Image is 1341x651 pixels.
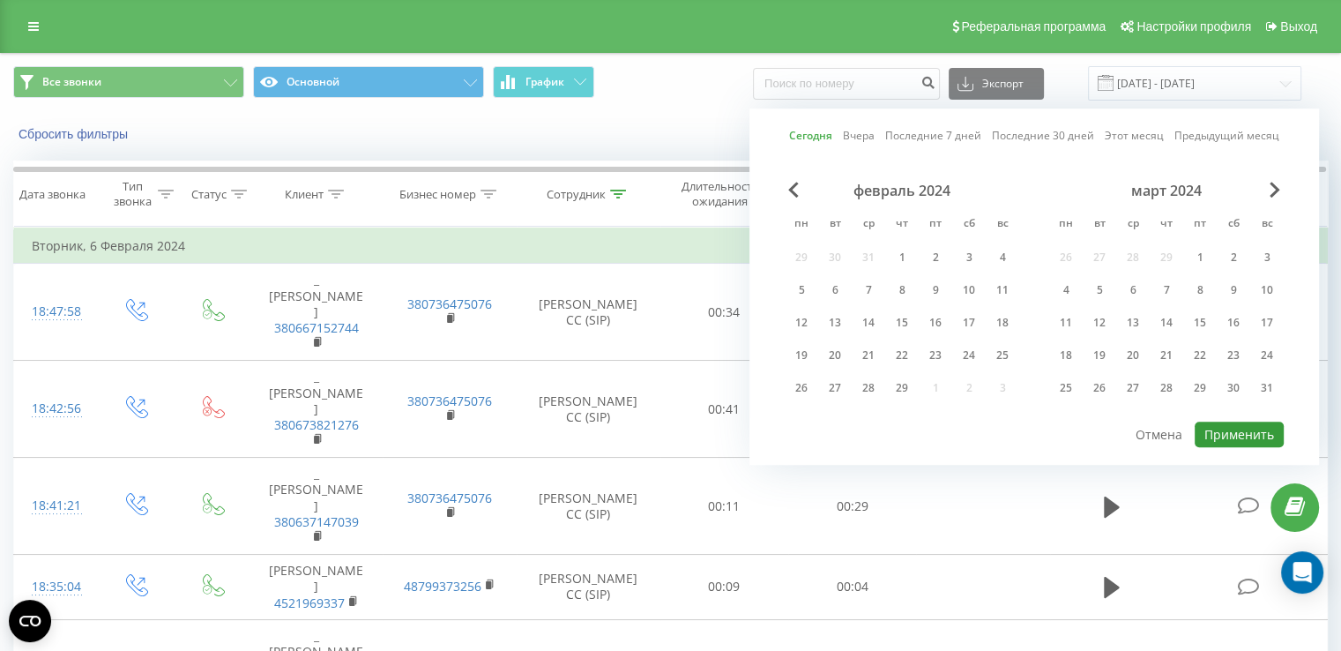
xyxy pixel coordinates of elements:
div: чт 29 февр. 2024 г. [885,375,919,401]
div: Статус [191,187,227,202]
div: вт 13 февр. 2024 г. [818,310,852,336]
div: вт 12 мар. 2024 г. [1083,310,1116,336]
div: вс 18 февр. 2024 г. [986,310,1019,336]
div: 12 [1088,311,1111,334]
div: 21 [857,344,880,367]
div: 12 [790,311,813,334]
button: Сбросить фильтры [13,126,137,142]
div: сб 10 февр. 2024 г. [952,277,986,303]
div: 11 [1054,311,1077,334]
div: 7 [857,279,880,302]
span: График [525,76,564,88]
div: 14 [857,311,880,334]
button: Open CMP widget [9,600,51,642]
div: сб 9 мар. 2024 г. [1217,277,1250,303]
div: ср 27 мар. 2024 г. [1116,375,1150,401]
div: 2 [1222,246,1245,269]
div: ср 7 февр. 2024 г. [852,277,885,303]
td: [PERSON_NAME] CC (SIP) [517,458,660,555]
div: пт 23 февр. 2024 г. [919,342,952,369]
div: 13 [1121,311,1144,334]
div: вт 26 мар. 2024 г. [1083,375,1116,401]
abbr: пятница [1187,212,1213,238]
div: 14 [1155,311,1178,334]
div: 11 [991,279,1014,302]
div: 23 [1222,344,1245,367]
div: сб 2 мар. 2024 г. [1217,244,1250,271]
abbr: воскресенье [989,212,1016,238]
td: 00:34 [660,264,788,361]
td: _ [PERSON_NAME] [250,458,383,555]
div: ср 13 мар. 2024 г. [1116,310,1150,336]
div: 27 [823,377,846,400]
div: 15 [890,311,913,334]
div: Тип звонка [111,179,153,209]
div: пт 29 мар. 2024 г. [1183,375,1217,401]
div: февраль 2024 [785,182,1019,199]
div: пт 2 февр. 2024 г. [919,244,952,271]
div: сб 16 мар. 2024 г. [1217,310,1250,336]
div: пт 16 февр. 2024 г. [919,310,952,336]
div: ср 28 февр. 2024 г. [852,375,885,401]
abbr: среда [855,212,882,238]
div: сб 3 февр. 2024 г. [952,244,986,271]
div: 16 [1222,311,1245,334]
div: пн 26 февр. 2024 г. [785,375,818,401]
a: 380736475076 [407,393,492,409]
div: 21 [1155,344,1178,367]
span: Previous Month [788,182,799,198]
div: 22 [890,344,913,367]
div: вт 27 февр. 2024 г. [818,375,852,401]
div: Длительность ожидания [676,179,764,209]
div: 22 [1188,344,1211,367]
abbr: воскресенье [1254,212,1280,238]
div: 18:47:58 [32,295,78,329]
div: пт 8 мар. 2024 г. [1183,277,1217,303]
div: 7 [1155,279,1178,302]
div: 30 [1222,377,1245,400]
div: 18:42:56 [32,392,78,426]
a: Предыдущий месяц [1174,128,1279,145]
div: пт 1 мар. 2024 г. [1183,244,1217,271]
abbr: понедельник [1053,212,1079,238]
button: Все звонки [13,66,244,98]
td: 00:41 [660,361,788,458]
td: Вторник, 6 Февраля 2024 [14,228,1328,264]
td: _ [PERSON_NAME] [250,361,383,458]
abbr: вторник [822,212,848,238]
td: 00:09 [660,555,788,620]
div: чт 14 мар. 2024 г. [1150,310,1183,336]
div: 18 [1054,344,1077,367]
a: 380673821276 [274,416,359,433]
div: вс 10 мар. 2024 г. [1250,277,1284,303]
div: вт 19 мар. 2024 г. [1083,342,1116,369]
div: вт 6 февр. 2024 г. [818,277,852,303]
abbr: суббота [956,212,982,238]
div: 28 [1155,377,1178,400]
span: Все звонки [42,75,101,89]
div: чт 28 мар. 2024 г. [1150,375,1183,401]
div: 19 [1088,344,1111,367]
div: чт 15 февр. 2024 г. [885,310,919,336]
input: Поиск по номеру [753,68,940,100]
div: вт 5 мар. 2024 г. [1083,277,1116,303]
a: 48799373256 [404,578,481,595]
div: 19 [790,344,813,367]
div: 6 [1121,279,1144,302]
a: Вчера [843,128,875,145]
div: сб 17 февр. 2024 г. [952,310,986,336]
div: 25 [1054,377,1077,400]
div: чт 21 мар. 2024 г. [1150,342,1183,369]
div: 2 [924,246,947,269]
div: 18:35:04 [32,570,78,604]
div: вт 20 февр. 2024 г. [818,342,852,369]
div: 10 [957,279,980,302]
div: вс 17 мар. 2024 г. [1250,310,1284,336]
div: 9 [924,279,947,302]
div: ср 20 мар. 2024 г. [1116,342,1150,369]
button: Применить [1195,422,1284,447]
div: ср 14 февр. 2024 г. [852,310,885,336]
div: 8 [890,279,913,302]
a: Последние 30 дней [992,128,1094,145]
abbr: понедельник [788,212,815,238]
